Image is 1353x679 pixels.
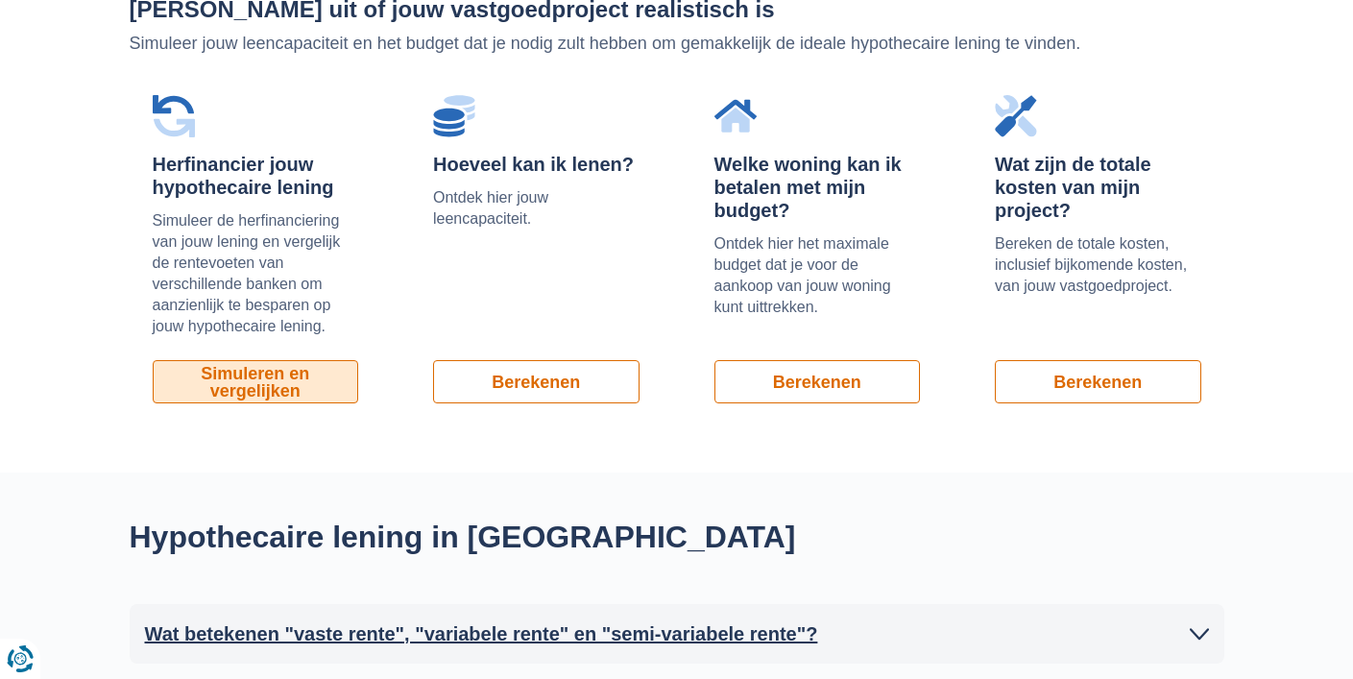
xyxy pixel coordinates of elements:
[995,95,1037,137] img: Wat zijn de totale kosten van mijn project?
[995,360,1201,403] a: Berekenen
[130,519,850,555] h2: Hypothecaire lening in [GEOGRAPHIC_DATA]
[433,153,640,176] div: Hoeveel kan ik lenen?
[433,360,640,403] a: Berekenen
[714,360,921,403] a: Berekenen
[433,95,475,137] img: Hoeveel kan ik lenen?
[995,233,1201,297] p: Bereken de totale kosten, inclusief bijkomende kosten, van jouw vastgoedproject.
[130,32,1224,57] p: Simuleer jouw leencapaciteit en het budget dat je nodig zult hebben om gemakkelijk de ideale hypo...
[995,153,1201,222] div: Wat zijn de totale kosten van mijn project?
[145,619,1209,648] a: Wat betekenen "vaste rente", "variabele rente" en "semi-variabele rente"?
[433,187,640,230] p: Ontdek hier jouw leencapaciteit.
[714,153,921,222] div: Welke woning kan ik betalen met mijn budget?
[153,210,359,337] p: Simuleer de herfinanciering van jouw lening en vergelijk de rentevoeten van verschillende banken ...
[153,95,195,137] img: Herfinancier jouw hypothecaire lening
[714,233,921,318] p: Ontdek hier het maximale budget dat je voor de aankoop van jouw woning kunt uittrekken.
[714,95,757,137] img: Welke woning kan ik betalen met mijn budget?
[153,153,359,199] div: Herfinancier jouw hypothecaire lening
[153,360,359,403] a: Simuleren en vergelijken
[145,619,818,648] h2: Wat betekenen "vaste rente", "variabele rente" en "semi-variabele rente"?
